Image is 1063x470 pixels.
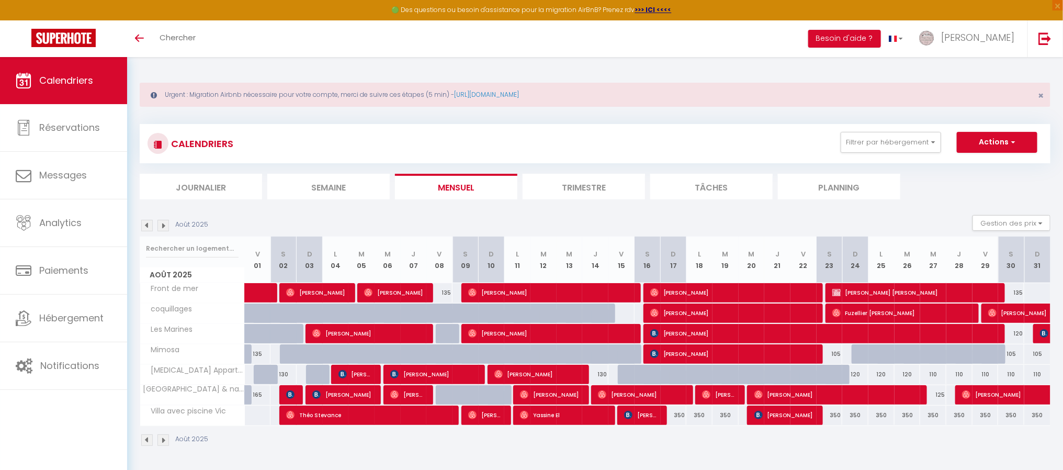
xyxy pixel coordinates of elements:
[39,216,82,229] span: Analytics
[661,237,687,283] th: 17
[411,249,415,259] abbr: J
[270,237,297,283] th: 02
[390,385,425,405] span: [PERSON_NAME]
[463,249,468,259] abbr: S
[650,303,816,323] span: [PERSON_NAME]
[395,174,517,199] li: Mensuel
[39,311,104,324] span: Hébergement
[853,249,858,259] abbr: D
[142,365,246,376] span: [MEDICAL_DATA] Appartement vic
[722,249,729,259] abbr: M
[790,237,817,283] th: 22
[426,283,453,303] div: 135
[364,283,425,303] span: [PERSON_NAME]
[39,169,87,182] span: Messages
[39,121,100,134] span: Réservations
[920,385,946,405] div: 125
[650,344,816,364] span: [PERSON_NAME]
[323,237,349,283] th: 04
[972,365,999,384] div: 110
[31,29,96,47] img: Super Booking
[557,237,583,283] th: 13
[175,434,208,444] p: Août 2025
[754,405,816,425] span: [PERSON_NAME]
[957,132,1037,153] button: Actions
[286,385,295,405] span: [PERSON_NAME]
[385,249,391,259] abbr: M
[817,344,843,364] div: 105
[775,249,779,259] abbr: J
[868,365,895,384] div: 120
[375,237,401,283] th: 06
[827,249,832,259] abbr: S
[142,406,229,417] span: Villa avec piscine Vic
[832,283,998,303] span: [PERSON_NAME] [PERSON_NAME]
[895,365,921,384] div: 120
[540,249,547,259] abbr: M
[281,249,286,259] abbr: S
[286,283,347,303] span: [PERSON_NAME]
[841,132,941,153] button: Filtrer par hébergement
[946,365,972,384] div: 110
[160,32,196,43] span: Chercher
[868,406,895,425] div: 350
[142,385,246,393] span: [GEOGRAPHIC_DATA] & nature en famille, 8 pers, parking
[348,237,375,283] th: 05
[998,324,1024,343] div: 120
[635,5,672,14] a: >>> ICI <<<<
[748,249,754,259] abbr: M
[702,385,737,405] span: [PERSON_NAME]
[635,237,661,283] th: 16
[598,385,685,405] span: [PERSON_NAME]
[868,237,895,283] th: 25
[880,249,883,259] abbr: L
[832,303,972,323] span: Fuzellier [PERSON_NAME]
[40,359,99,372] span: Notifications
[817,237,843,283] th: 23
[146,239,239,258] input: Rechercher un logement...
[358,249,365,259] abbr: M
[245,237,271,283] th: 01
[998,283,1024,303] div: 135
[946,406,972,425] div: 350
[39,74,93,87] span: Calendriers
[175,220,208,230] p: Août 2025
[754,385,920,405] span: [PERSON_NAME]
[437,249,442,259] abbr: V
[661,406,687,425] div: 350
[504,237,530,283] th: 11
[686,237,713,283] th: 18
[245,344,271,364] div: 135
[778,174,900,199] li: Planning
[593,249,597,259] abbr: J
[297,237,323,283] th: 03
[479,237,505,283] th: 10
[998,365,1024,384] div: 110
[468,283,634,303] span: [PERSON_NAME]
[140,83,1050,107] div: Urgent : Migration Airbnb nécessaire pour votre compte, merci de suivre ces étapes (5 min) -
[911,20,1027,57] a: ... [PERSON_NAME]
[946,237,972,283] th: 28
[650,174,773,199] li: Tâches
[645,249,650,259] abbr: S
[494,364,582,384] span: [PERSON_NAME]
[650,323,999,343] span: [PERSON_NAME]
[941,31,1014,44] span: [PERSON_NAME]
[307,249,312,259] abbr: D
[919,30,934,46] img: ...
[39,264,88,277] span: Paiements
[650,283,816,303] span: [PERSON_NAME]
[1024,237,1050,283] th: 31
[142,304,195,315] span: coquillages
[245,385,271,405] div: 165
[1024,406,1050,425] div: 350
[1038,91,1044,100] button: Close
[530,237,557,283] th: 12
[808,30,881,48] button: Besoin d'aide ?
[140,174,262,199] li: Journalier
[764,237,790,283] th: 21
[468,323,634,343] span: [PERSON_NAME]
[972,406,999,425] div: 350
[454,90,519,99] a: [URL][DOMAIN_NAME]
[582,237,608,283] th: 14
